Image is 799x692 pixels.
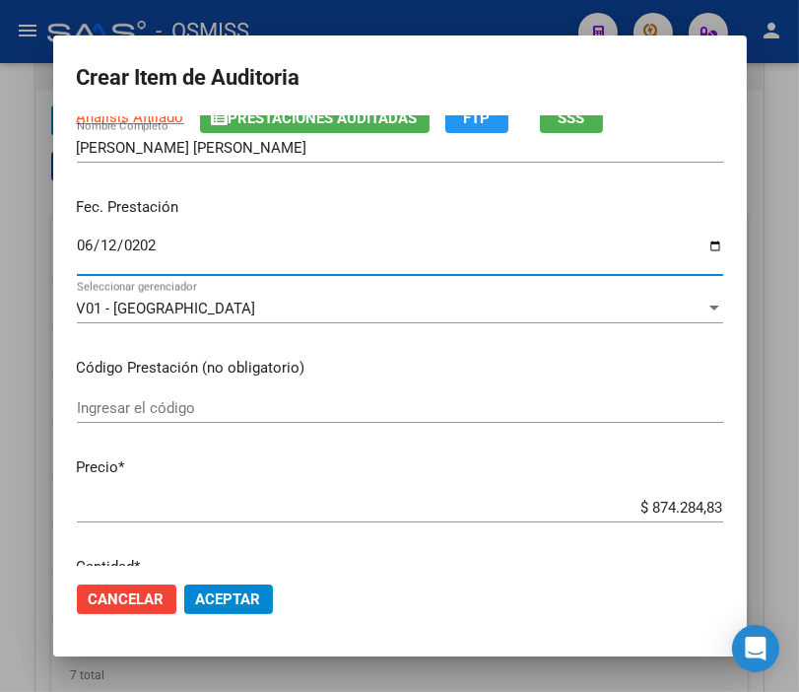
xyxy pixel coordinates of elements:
h2: Crear Item de Auditoria [77,59,723,97]
button: Prestaciones Auditadas [200,103,430,133]
span: Análisis Afiliado [77,108,184,126]
p: Precio [77,456,723,479]
button: FTP [445,103,508,133]
span: V01 - [GEOGRAPHIC_DATA] [77,300,256,317]
button: Aceptar [184,585,273,614]
span: Aceptar [196,590,261,608]
div: Open Intercom Messenger [732,625,779,672]
span: FTP [463,109,490,127]
p: Fec. Prestación [77,196,723,219]
span: Prestaciones Auditadas [229,109,418,127]
p: Cantidad [77,556,723,579]
span: Cancelar [89,590,165,608]
span: SSS [558,109,584,127]
button: SSS [540,103,603,133]
button: Cancelar [77,585,176,614]
p: Código Prestación (no obligatorio) [77,357,723,380]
